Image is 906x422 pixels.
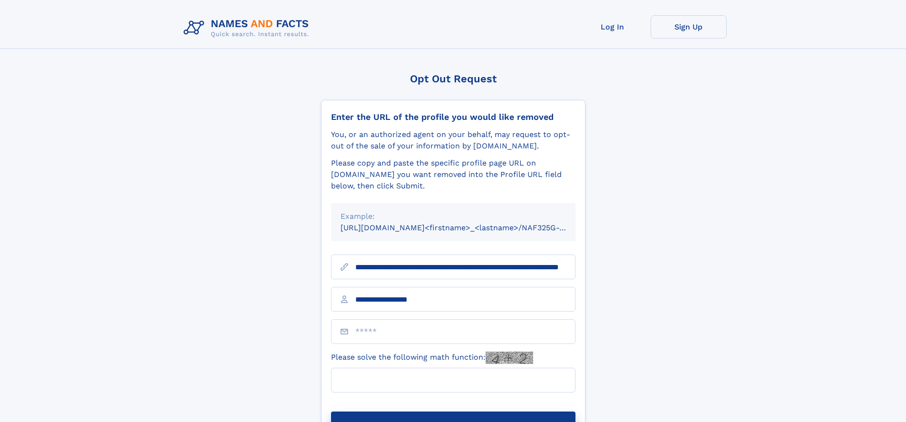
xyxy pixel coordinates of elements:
[331,157,575,192] div: Please copy and paste the specific profile page URL on [DOMAIN_NAME] you want removed into the Pr...
[331,129,575,152] div: You, or an authorized agent on your behalf, may request to opt-out of the sale of your informatio...
[331,352,533,364] label: Please solve the following math function:
[341,211,566,222] div: Example:
[331,112,575,122] div: Enter the URL of the profile you would like removed
[341,223,594,232] small: [URL][DOMAIN_NAME]<firstname>_<lastname>/NAF325G-xxxxxxxx
[575,15,651,39] a: Log In
[651,15,727,39] a: Sign Up
[321,73,585,85] div: Opt Out Request
[180,15,317,41] img: Logo Names and Facts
